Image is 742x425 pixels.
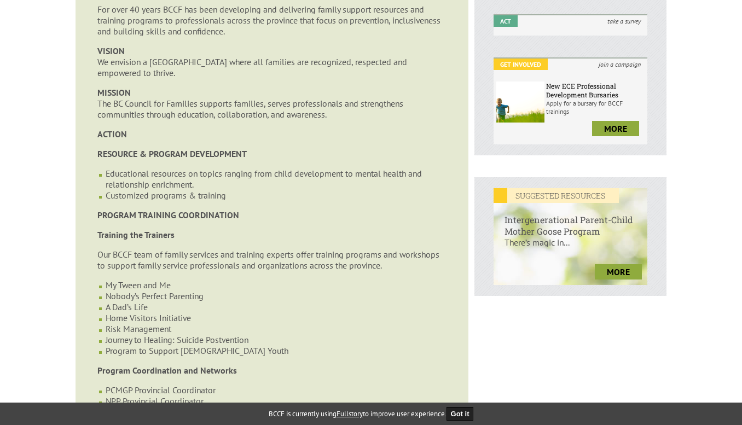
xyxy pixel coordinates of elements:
[97,249,447,271] p: Our BCCF team of family services and training experts offer training programs and workshops to su...
[546,99,645,115] p: Apply for a bursary for BCCF trainings
[106,312,447,323] li: Home Visitors Initiative
[106,168,447,190] li: Educational resources on topics ranging from child development to mental health and relationship ...
[494,203,647,237] h6: Intergenerational Parent-Child Mother Goose Program
[595,264,642,280] a: more
[106,301,447,312] li: A Dad’s Life
[97,209,239,220] strong: PROGRAM TRAINING COORDINATION
[106,290,447,301] li: Nobody’s Perfect Parenting
[447,407,474,421] button: Got it
[106,190,447,201] li: Customized programs & training
[97,45,125,56] strong: VISION
[592,59,647,70] i: join a campaign
[546,81,645,99] h6: New ECE Professional Development Bursaries
[106,345,447,356] li: Program to Support [DEMOGRAPHIC_DATA] Youth
[106,323,447,334] li: Risk Management
[97,87,447,120] p: The BC Council for Families supports families, serves professionals and strengthens communities t...
[97,87,131,98] strong: MISSION
[106,385,447,395] li: PCMGP Provincial Coordinator
[97,129,127,139] strong: ACTION
[106,280,447,290] li: My Tween and Me
[97,365,237,376] strong: Program Coordination and Networks
[494,237,647,259] p: There’s magic in...
[97,4,447,37] p: For over 40 years BCCF has been developing and delivering family support resources and training p...
[494,188,619,203] em: SUGGESTED RESOURCES
[592,121,639,136] a: more
[494,15,518,27] em: Act
[601,15,647,27] i: take a survey
[337,409,363,418] a: Fullstory
[106,334,447,345] li: Journey to Healing: Suicide Postvention
[97,148,247,159] strong: RESOURCE & PROGRAM DEVELOPMENT
[494,59,548,70] em: Get Involved
[97,229,175,240] strong: Training the Trainers
[97,45,447,78] p: We envision a [GEOGRAPHIC_DATA] where all families are recognized, respected and empowered to thr...
[106,395,447,406] li: NPP Provincial Coordinator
